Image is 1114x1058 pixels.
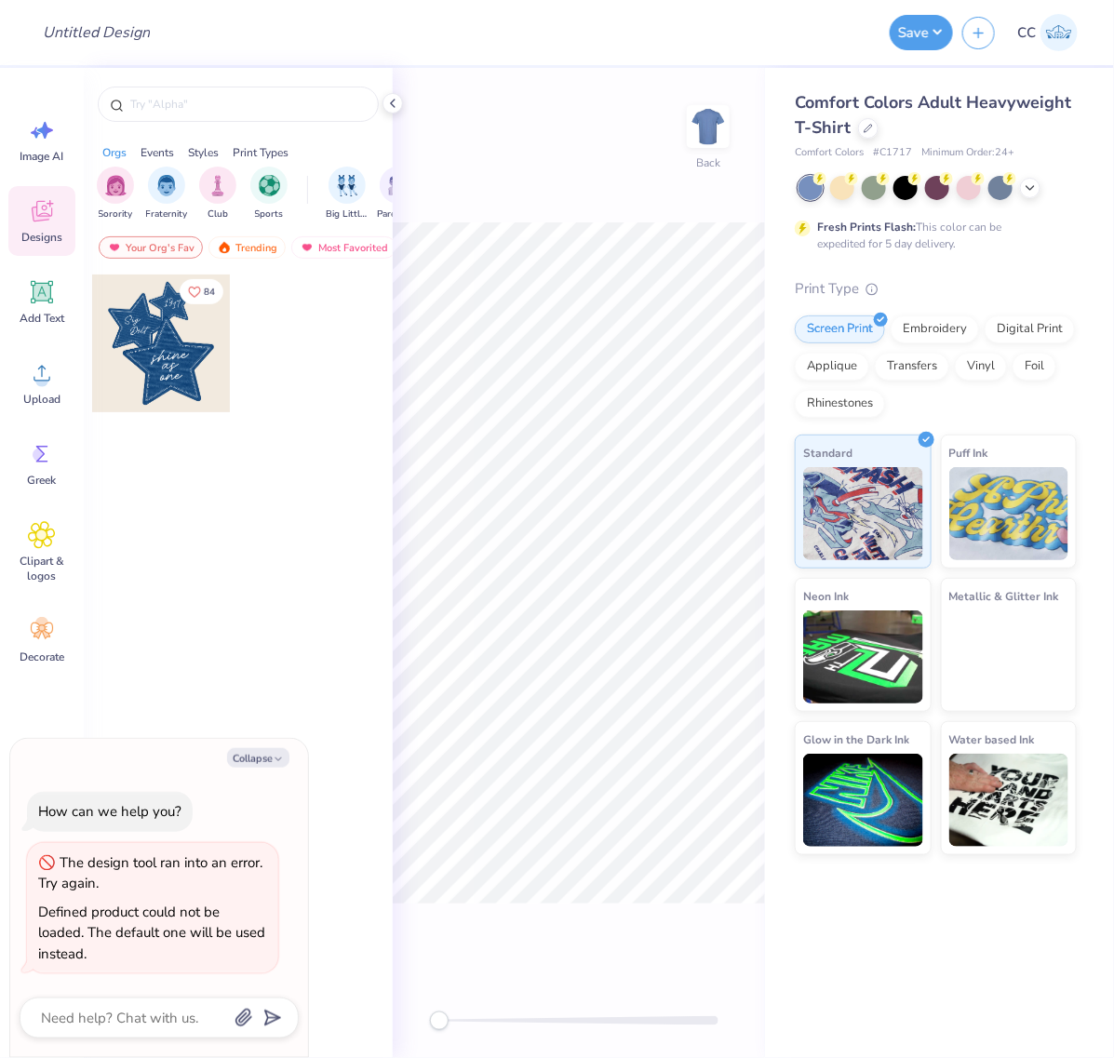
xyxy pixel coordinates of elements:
button: filter button [377,167,420,221]
span: Metallic & Glitter Ink [949,586,1059,606]
img: Club Image [208,175,228,196]
div: Back [696,154,720,171]
div: Print Type [795,278,1077,300]
div: Defined product could not be loaded. The default one will be used instead. [38,903,265,963]
img: most_fav.gif [107,241,122,254]
div: This color can be expedited for 5 day delivery. [817,219,1046,252]
a: CC [1009,14,1086,51]
div: The design tool ran into an error. Try again. [38,853,262,893]
img: most_fav.gif [300,241,315,254]
img: Back [690,108,727,145]
span: Sorority [99,208,133,221]
button: Collapse [227,748,289,768]
div: filter for Sports [250,167,288,221]
img: Puff Ink [949,467,1069,560]
div: Trending [208,236,286,259]
span: CC [1017,22,1036,44]
div: Rhinestones [795,390,885,418]
button: Like [180,279,223,304]
span: Minimum Order: 24 + [921,145,1014,161]
img: Cyril Cabanete [1040,14,1078,51]
div: Your Org's Fav [99,236,203,259]
button: filter button [97,167,134,221]
img: Neon Ink [803,610,923,703]
input: Try "Alpha" [128,95,367,114]
div: Print Types [233,144,289,161]
div: Applique [795,353,869,381]
button: Save [890,15,953,50]
button: filter button [250,167,288,221]
span: # C1717 [873,145,912,161]
span: 84 [204,288,215,297]
div: Transfers [875,353,949,381]
span: Big Little Reveal [326,208,369,221]
img: Glow in the Dark Ink [803,754,923,847]
strong: Fresh Prints Flash: [817,220,916,234]
div: Accessibility label [430,1011,449,1030]
div: Events [141,144,174,161]
span: Upload [23,392,60,407]
span: Greek [28,473,57,488]
div: Screen Print [795,315,885,343]
span: Comfort Colors Adult Heavyweight T-Shirt [795,91,1071,139]
input: Untitled Design [28,14,165,51]
span: Parent's Weekend [377,208,420,221]
div: Styles [188,144,219,161]
img: Parent's Weekend Image [388,175,409,196]
span: Comfort Colors [795,145,864,161]
img: Sports Image [259,175,280,196]
span: Clipart & logos [11,554,73,583]
span: Standard [803,443,852,462]
span: Image AI [20,149,64,164]
div: filter for Big Little Reveal [326,167,369,221]
span: Club [208,208,228,221]
button: filter button [146,167,188,221]
div: Digital Print [985,315,1075,343]
span: Sports [255,208,284,221]
div: Embroidery [891,315,979,343]
span: Decorate [20,650,64,664]
img: trending.gif [217,241,232,254]
div: Vinyl [955,353,1007,381]
div: filter for Sorority [97,167,134,221]
div: filter for Club [199,167,236,221]
span: Add Text [20,311,64,326]
button: filter button [199,167,236,221]
img: Water based Ink [949,754,1069,847]
img: Sorority Image [105,175,127,196]
div: filter for Fraternity [146,167,188,221]
span: Glow in the Dark Ink [803,730,909,749]
img: Fraternity Image [156,175,177,196]
div: Most Favorited [291,236,396,259]
span: Designs [21,230,62,245]
div: filter for Parent's Weekend [377,167,420,221]
button: filter button [326,167,369,221]
span: Fraternity [146,208,188,221]
span: Neon Ink [803,586,849,606]
img: Standard [803,467,923,560]
div: Orgs [102,144,127,161]
span: Water based Ink [949,730,1035,749]
img: Metallic & Glitter Ink [949,610,1069,703]
span: Puff Ink [949,443,988,462]
img: Big Little Reveal Image [337,175,357,196]
div: How can we help you? [38,802,181,821]
div: Foil [1013,353,1056,381]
